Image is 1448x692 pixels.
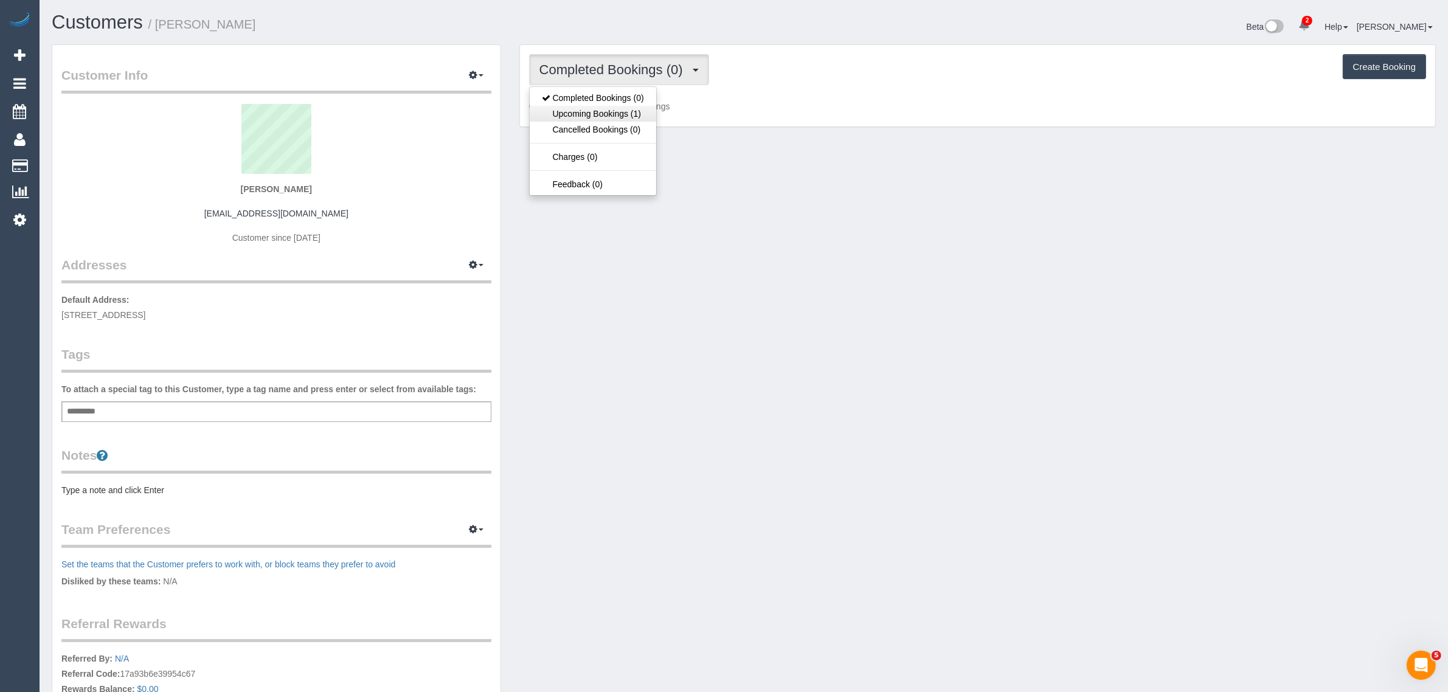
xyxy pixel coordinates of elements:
[1302,16,1312,26] span: 2
[7,12,32,29] img: Automaid Logo
[61,668,120,680] label: Referral Code:
[61,559,395,569] a: Set the teams that the Customer prefers to work with, or block teams they prefer to avoid
[1357,22,1433,32] a: [PERSON_NAME]
[61,652,113,665] label: Referred By:
[232,233,320,243] span: Customer since [DATE]
[529,100,1426,112] p: Customer has 0 Completed Bookings
[61,484,491,496] pre: Type a note and click Enter
[241,184,312,194] strong: [PERSON_NAME]
[163,576,177,586] span: N/A
[539,62,689,77] span: Completed Bookings (0)
[530,90,656,106] a: Completed Bookings (0)
[61,310,145,320] span: [STREET_ADDRESS]
[148,18,256,31] small: / [PERSON_NAME]
[530,149,656,165] a: Charges (0)
[61,446,491,474] legend: Notes
[61,345,491,373] legend: Tags
[530,106,656,122] a: Upcoming Bookings (1)
[115,654,129,663] a: N/A
[61,383,476,395] label: To attach a special tag to this Customer, type a tag name and press enter or select from availabl...
[530,176,656,192] a: Feedback (0)
[1247,22,1284,32] a: Beta
[1325,22,1348,32] a: Help
[530,122,656,137] a: Cancelled Bookings (0)
[61,66,491,94] legend: Customer Info
[1343,54,1426,80] button: Create Booking
[204,209,348,218] a: [EMAIL_ADDRESS][DOMAIN_NAME]
[52,12,143,33] a: Customers
[1407,651,1436,680] iframe: Intercom live chat
[61,294,130,306] label: Default Address:
[1264,19,1284,35] img: New interface
[61,615,491,642] legend: Referral Rewards
[61,575,161,587] label: Disliked by these teams:
[61,521,491,548] legend: Team Preferences
[529,54,709,85] button: Completed Bookings (0)
[1292,12,1316,39] a: 2
[1432,651,1441,660] span: 5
